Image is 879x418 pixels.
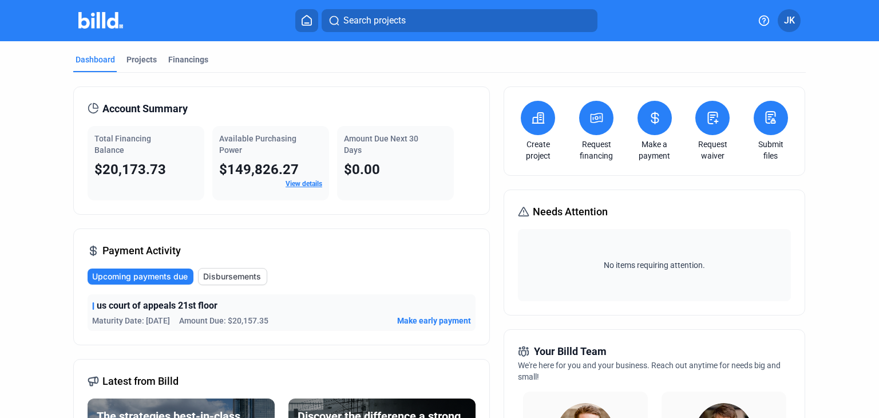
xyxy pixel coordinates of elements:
[751,139,791,161] a: Submit files
[203,271,261,282] span: Disbursements
[94,161,166,178] span: $20,173.73
[322,9,597,32] button: Search projects
[522,259,786,271] span: No items requiring attention.
[97,299,217,313] span: us court of appeals 21st floor
[94,134,151,155] span: Total Financing Balance
[76,54,115,65] div: Dashboard
[692,139,732,161] a: Request waiver
[344,134,418,155] span: Amount Due Next 30 Days
[102,243,181,259] span: Payment Activity
[219,161,299,178] span: $149,826.27
[78,12,124,29] img: Billd Company Logo
[92,315,170,326] span: Maturity Date: [DATE]
[397,315,471,326] button: Make early payment
[576,139,616,161] a: Request financing
[198,268,267,285] button: Disbursements
[102,101,188,117] span: Account Summary
[344,161,380,178] span: $0.00
[219,134,296,155] span: Available Purchasing Power
[343,14,406,27] span: Search projects
[518,139,558,161] a: Create project
[635,139,675,161] a: Make a payment
[179,315,268,326] span: Amount Due: $20,157.35
[168,54,208,65] div: Financings
[88,269,193,285] button: Upcoming payments due
[102,373,179,389] span: Latest from Billd
[92,271,188,282] span: Upcoming payments due
[286,180,322,188] a: View details
[126,54,157,65] div: Projects
[518,361,781,381] span: We're here for you and your business. Reach out anytime for needs big and small!
[533,204,608,220] span: Needs Attention
[784,14,795,27] span: JK
[534,344,607,360] span: Your Billd Team
[778,9,801,32] button: JK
